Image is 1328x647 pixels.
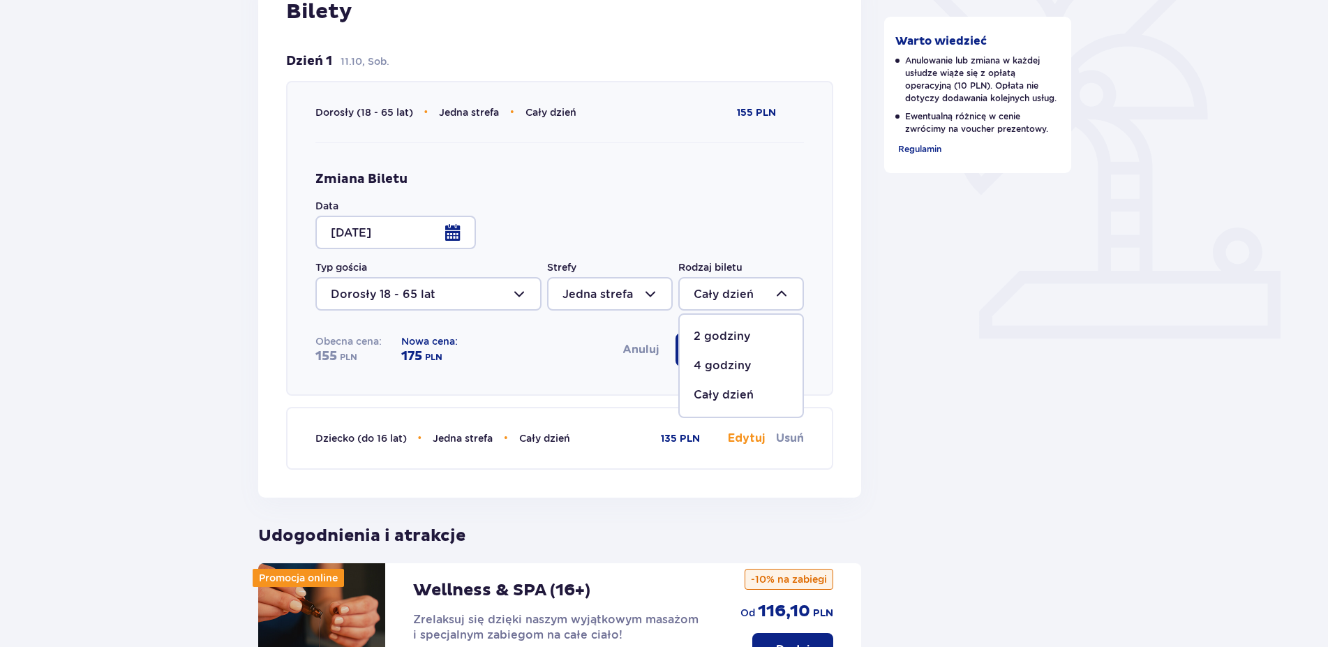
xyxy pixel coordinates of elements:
[401,348,422,365] span: 175
[661,432,700,446] p: 135 PLN
[678,260,743,274] label: Rodzaj biletu
[622,342,659,357] button: Anuluj
[898,144,941,154] span: Regulamin
[728,431,765,446] button: Edytuj
[315,199,338,213] label: Data
[895,110,1060,135] p: Ewentualną różnicę w cenie zwrócimy na voucher prezentowy.
[895,54,1060,105] p: Anulowanie lub zmiana w każdej usłudze wiąże się z opłatą operacyjną (10 PLN). Opłata nie dotyczy...
[694,358,751,373] p: 4 godziny
[340,351,357,364] span: PLN
[895,34,987,49] p: Warto wiedzieć
[895,141,941,156] a: Regulamin
[413,613,699,641] span: Zrelaksuj się dzięki naszym wyjątkowym masażom i specjalnym zabiegom na całe ciało!
[341,54,389,68] p: 11.10, Sob.
[694,387,754,403] p: Cały dzień
[519,433,570,444] span: Cały dzień
[525,107,576,118] span: Cały dzień
[315,171,408,188] h4: Zmiana Biletu
[504,431,508,445] span: •
[401,334,458,348] p: Nowa cena:
[694,329,750,344] p: 2 godziny
[424,105,428,119] span: •
[425,351,442,364] span: PLN
[433,433,493,444] span: Jedna strefa
[776,431,804,446] button: Usuń
[315,433,407,444] span: Dziecko (do 16 lat)
[286,53,332,70] p: Dzień 1
[418,431,422,445] span: •
[740,606,755,620] span: od
[758,601,810,622] span: 116,10
[813,607,833,620] span: PLN
[413,580,590,601] p: Wellness & SPA (16+)
[315,334,382,348] p: Obecna cena:
[258,514,862,546] p: Udogodnienia i atrakcje
[745,569,833,590] p: -10% na zabiegi
[315,107,413,118] span: Dorosły (18 - 65 lat)
[253,569,344,587] div: Promocja online
[547,260,576,274] label: Strefy
[439,107,499,118] span: Jedna strefa
[315,348,337,365] span: 155
[737,106,776,120] p: 155 PLN
[315,260,367,274] label: Typ gościa
[510,105,514,119] span: •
